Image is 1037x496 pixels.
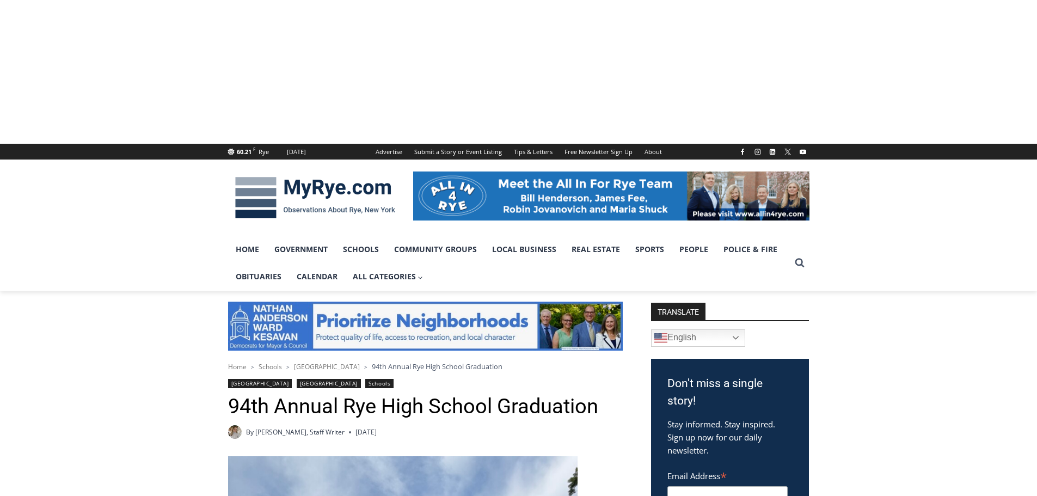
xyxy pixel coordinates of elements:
button: View Search Form [790,253,809,273]
a: [GEOGRAPHIC_DATA] [294,362,360,371]
a: Community Groups [386,236,484,263]
a: Police & Fire [716,236,785,263]
nav: Secondary Navigation [370,144,668,160]
a: [GEOGRAPHIC_DATA] [297,379,361,388]
nav: Breadcrumbs [228,361,623,372]
span: All Categories [353,271,424,283]
a: English [651,329,745,347]
a: Real Estate [564,236,628,263]
strong: TRANSLATE [651,303,705,320]
a: Calendar [289,263,345,290]
span: > [364,363,367,371]
nav: Primary Navigation [228,236,790,291]
div: Rye [259,147,269,157]
time: [DATE] [355,427,377,437]
span: F [253,146,255,152]
a: All Categories [345,263,431,290]
a: Schools [259,362,282,371]
a: Free Newsletter Sign Up [559,144,639,160]
a: Government [267,236,335,263]
a: X [781,145,794,158]
span: 60.21 [237,148,251,156]
a: Advertise [370,144,408,160]
a: Home [228,362,247,371]
a: Local Business [484,236,564,263]
a: Linkedin [766,145,779,158]
span: 94th Annual Rye High School Graduation [372,362,502,371]
div: [DATE] [287,147,306,157]
label: Email Address [667,465,788,485]
img: (PHOTO: MyRye.com Summer 2023 intern Beatrice Larzul.) [228,425,242,439]
a: People [672,236,716,263]
a: YouTube [796,145,809,158]
a: Author image [228,425,242,439]
span: By [246,427,254,437]
a: [GEOGRAPHIC_DATA] [228,379,292,388]
a: Facebook [736,145,749,158]
h1: 94th Annual Rye High School Graduation [228,394,623,419]
a: Instagram [751,145,764,158]
a: About [639,144,668,160]
h3: Don't miss a single story! [667,375,793,409]
a: Tips & Letters [508,144,559,160]
a: Submit a Story or Event Listing [408,144,508,160]
a: Sports [628,236,672,263]
a: Home [228,236,267,263]
img: en [654,332,667,345]
a: Obituaries [228,263,289,290]
a: Schools [365,379,394,388]
span: > [251,363,254,371]
img: All in for Rye [413,172,809,221]
img: MyRye.com [228,169,402,226]
p: Stay informed. Stay inspired. Sign up now for our daily newsletter. [667,418,793,457]
a: Schools [335,236,386,263]
a: [PERSON_NAME], Staff Writer [255,427,345,437]
span: > [286,363,290,371]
